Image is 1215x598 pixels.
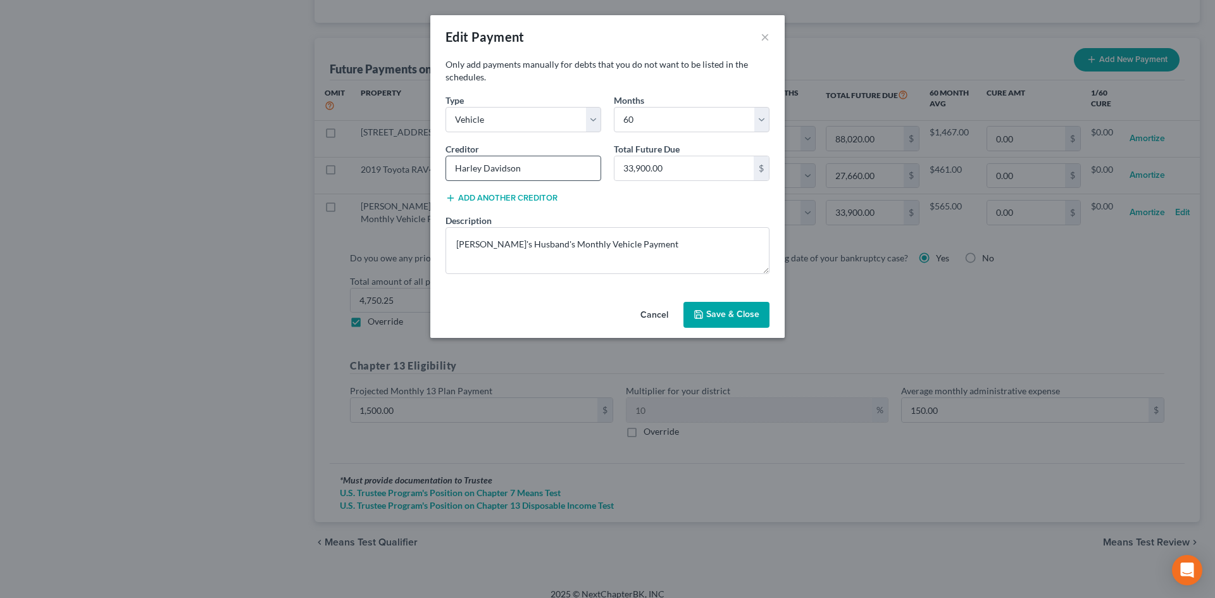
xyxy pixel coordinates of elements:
[445,28,525,46] div: Edit Payment
[614,144,680,154] span: Total Future Due
[445,58,769,84] p: Only add payments manually for debts that you do not want to be listed in the schedules.
[445,215,492,226] span: Description
[761,29,769,44] button: ×
[445,193,558,203] button: Add another creditor
[445,95,464,106] span: Type
[445,142,479,156] label: Creditor
[614,95,644,106] span: Months
[683,302,769,328] button: Save & Close
[445,156,601,181] input: Search Creditor By Name
[754,156,769,180] div: $
[1172,555,1202,585] div: Open Intercom Messenger
[630,303,678,328] button: Cancel
[614,156,754,180] input: 0.00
